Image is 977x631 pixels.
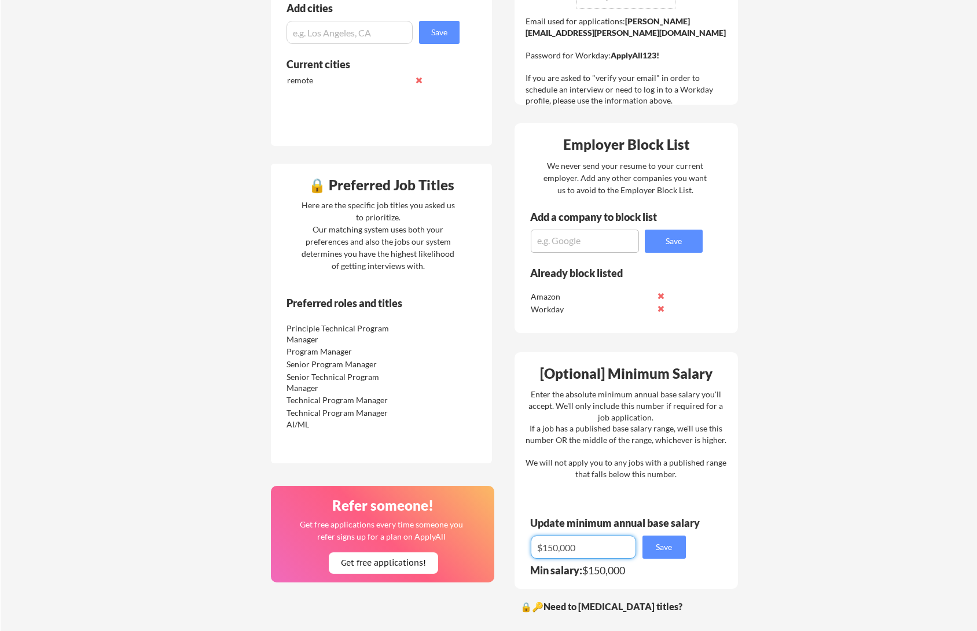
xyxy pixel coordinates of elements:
div: Email used for applications: Password for Workday: If you are asked to "verify your email" in ord... [526,16,730,106]
div: Technical Program Manager AI/ML [287,407,409,430]
div: Here are the specific job titles you asked us to prioritize. Our matching system uses both your p... [299,199,458,272]
strong: [PERSON_NAME][EMAIL_ADDRESS][PERSON_NAME][DOMAIN_NAME] [526,16,726,38]
strong: Need to [MEDICAL_DATA] titles? [543,601,682,612]
div: Employer Block List [519,138,734,152]
div: $150,000 [530,565,693,575]
div: We never send your resume to your current employer. Add any other companies you want us to avoid ... [543,160,708,196]
button: Save [642,536,686,559]
div: Technical Program Manager [287,394,409,406]
div: Add cities [287,3,462,13]
button: Save [645,230,703,253]
div: Principle Technical Program Manager [287,323,409,345]
div: Senior Technical Program Manager [287,371,409,394]
input: E.g. $100,000 [531,536,636,559]
div: Workday [531,304,653,315]
div: Program Manager [287,346,409,357]
div: Current cities [287,59,447,69]
div: remote [287,75,409,86]
div: Refer someone! [276,499,491,512]
button: Get free applications! [329,552,438,574]
div: Update minimum annual base salary [530,518,704,528]
div: Get free applications every time someone you refer signs up for a plan on ApplyAll [299,518,464,543]
strong: ApplyAll123! [611,50,659,60]
strong: Min salary: [530,564,582,577]
div: Preferred roles and titles [287,298,444,308]
div: Amazon [531,291,653,302]
div: 🔒 Preferred Job Titles [274,178,489,192]
div: Enter the absolute minimum annual base salary you'll accept. We'll only include this number if re... [526,389,726,479]
div: Add a company to block list [530,212,675,222]
button: Save [419,21,460,44]
div: Senior Program Manager [287,359,409,370]
div: [Optional] Minimum Salary [519,367,734,381]
div: Already block listed [530,268,687,278]
input: e.g. Los Angeles, CA [287,21,413,44]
